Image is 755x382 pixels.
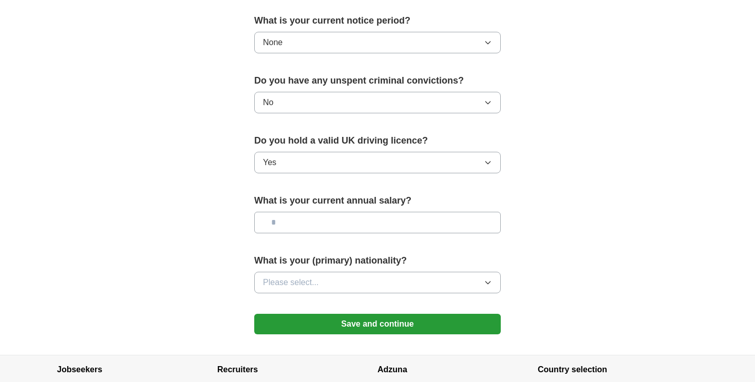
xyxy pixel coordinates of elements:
label: What is your current notice period? [254,14,501,28]
button: Please select... [254,272,501,293]
span: None [263,36,282,49]
span: No [263,96,273,109]
label: Do you hold a valid UK driving licence? [254,134,501,148]
button: None [254,32,501,53]
button: Yes [254,152,501,173]
label: What is your (primary) nationality? [254,254,501,268]
span: Yes [263,156,276,169]
label: What is your current annual salary? [254,194,501,208]
button: Save and continue [254,314,501,334]
label: Do you have any unspent criminal convictions? [254,74,501,88]
button: No [254,92,501,113]
span: Please select... [263,276,319,289]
